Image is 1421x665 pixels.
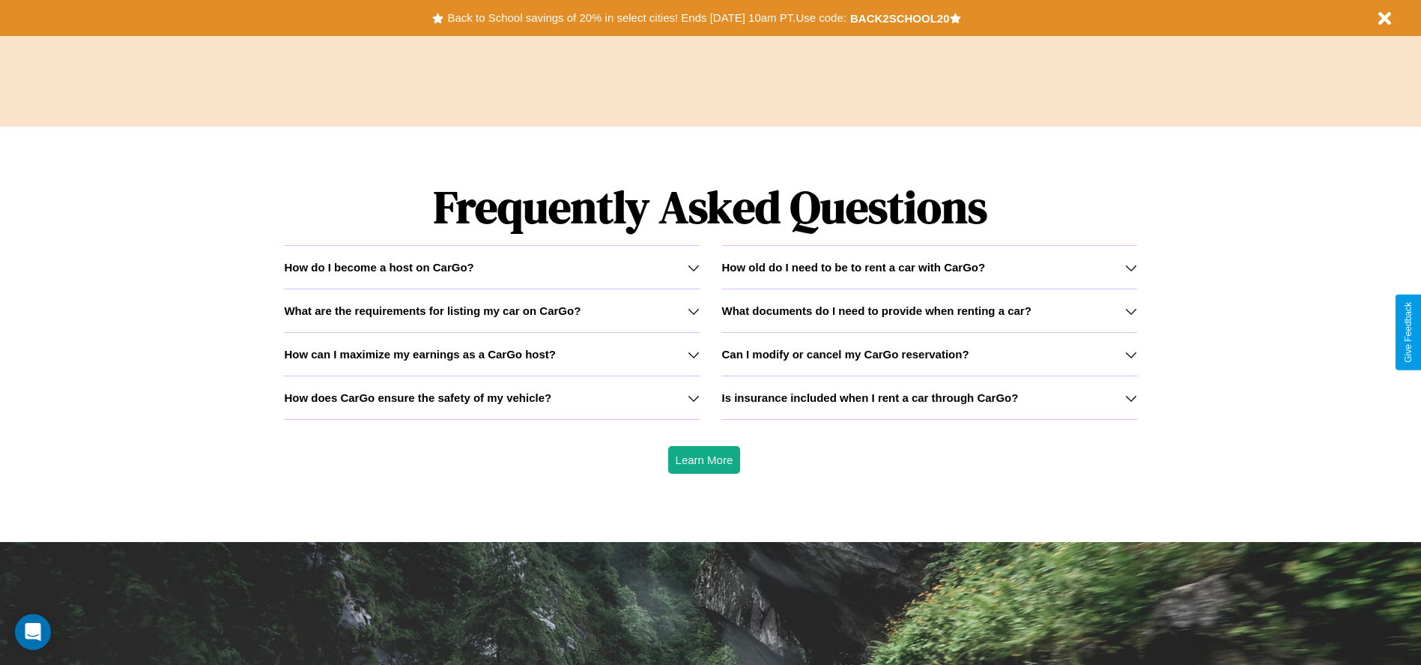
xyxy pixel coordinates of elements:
[1403,302,1414,363] div: Give Feedback
[443,7,849,28] button: Back to School savings of 20% in select cities! Ends [DATE] 10am PT.Use code:
[284,304,581,317] h3: What are the requirements for listing my car on CarGo?
[284,348,556,361] h3: How can I maximize my earnings as a CarGo host?
[284,391,551,404] h3: How does CarGo ensure the safety of my vehicle?
[722,348,969,361] h3: Can I modify or cancel my CarGo reservation?
[668,446,741,474] button: Learn More
[284,261,473,274] h3: How do I become a host on CarGo?
[284,169,1136,245] h1: Frequently Asked Questions
[15,614,51,650] div: Open Intercom Messenger
[850,12,950,25] b: BACK2SCHOOL20
[722,261,986,274] h3: How old do I need to be to rent a car with CarGo?
[722,391,1019,404] h3: Is insurance included when I rent a car through CarGo?
[722,304,1031,317] h3: What documents do I need to provide when renting a car?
